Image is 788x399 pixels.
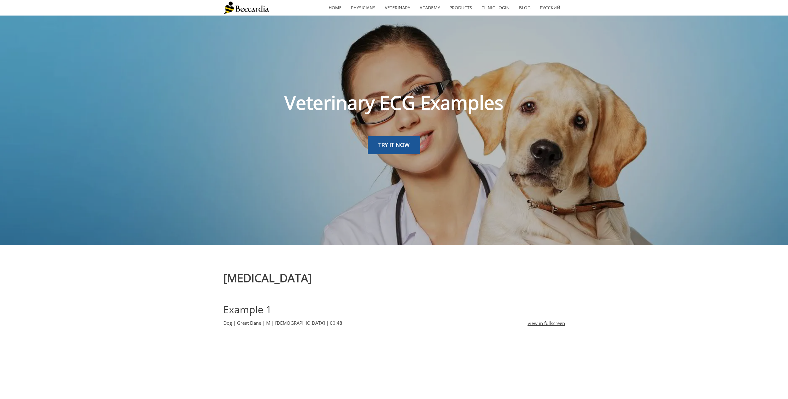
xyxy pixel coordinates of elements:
a: Русский [535,1,565,15]
p: Dog | Great Dane | M | [DEMOGRAPHIC_DATA] | 00:48 [223,319,514,327]
img: Beecardia [223,2,269,14]
a: Veterinary [380,1,415,15]
a: Academy [415,1,445,15]
span: Example 1 [223,303,271,316]
a: view in fullscreen [528,319,565,327]
a: Physicians [346,1,380,15]
span: [MEDICAL_DATA] [223,270,312,286]
a: Clinic Login [477,1,514,15]
span: Veterinary ECG Examples [285,90,503,115]
span: TRY IT NOW [378,141,410,149]
a: home [324,1,346,15]
a: Blog [514,1,535,15]
a: Products [445,1,477,15]
a: TRY IT NOW [368,136,420,154]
